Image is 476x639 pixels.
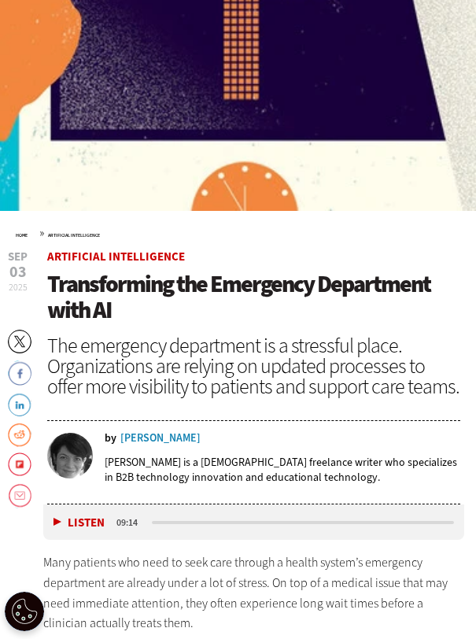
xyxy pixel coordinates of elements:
span: 03 [8,264,28,280]
p: [PERSON_NAME] is a [DEMOGRAPHIC_DATA] freelance writer who specializes in B2B technology innovati... [105,455,460,485]
div: Cookie Settings [5,592,44,631]
span: by [105,433,116,444]
div: » [16,227,460,239]
button: Listen [54,517,105,529]
button: Open Preferences [5,592,44,631]
a: Artificial Intelligence [47,249,185,264]
div: duration [114,515,149,530]
a: Artificial Intelligence [48,232,100,238]
span: Transforming the Emergency Department with AI [47,268,430,326]
a: Home [16,232,28,238]
div: The emergency department is a stressful place. Organizations are relying on updated processes to ... [47,335,460,397]
a: [PERSON_NAME] [120,433,201,444]
span: 2025 [9,281,28,294]
div: media player [43,504,465,540]
p: Many patients who need to seek care through a health system’s emergency department are already un... [43,552,465,633]
span: Sep [8,251,28,263]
